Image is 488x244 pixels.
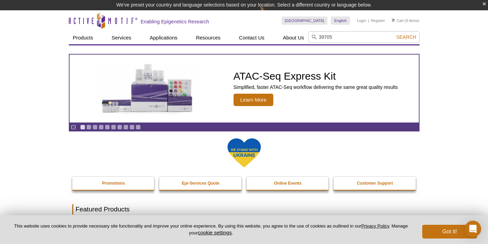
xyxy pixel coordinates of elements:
button: cookie settings [198,230,232,235]
a: Go to slide 5 [105,125,110,130]
a: Cart [392,18,404,23]
a: Epi-Services Quote [159,177,242,190]
a: [GEOGRAPHIC_DATA] [281,16,328,25]
a: Go to slide 4 [99,125,104,130]
span: Search [396,34,416,40]
span: Learn More [234,94,274,106]
img: Change Here [260,5,278,21]
a: Online Events [247,177,329,190]
strong: Epi-Services Quote [182,181,220,186]
a: About Us [279,31,308,44]
a: Toggle autoplay [71,125,76,130]
a: Customer Support [334,177,416,190]
li: | [368,16,369,25]
a: Promotions [72,177,155,190]
button: Got it! [422,225,477,239]
p: This website uses cookies to provide necessary site functionality and improve your online experie... [11,223,411,236]
a: Go to slide 6 [111,125,116,130]
img: Your Cart [392,19,395,22]
a: Applications [146,31,182,44]
a: Contact Us [235,31,268,44]
a: Go to slide 10 [136,125,141,130]
img: We Stand With Ukraine [227,138,261,168]
a: Register [371,18,385,23]
strong: Online Events [274,181,301,186]
input: Keyword, Cat. No. [308,31,420,43]
h2: Featured Products [72,204,416,214]
a: Go to slide 2 [86,125,91,130]
p: Simplified, faster ATAC-Seq workflow delivering the same great quality results [234,84,398,90]
a: Go to slide 8 [123,125,128,130]
a: Products [69,31,97,44]
a: Services [108,31,136,44]
strong: Customer Support [357,181,393,186]
article: ATAC-Seq Express Kit [70,55,419,123]
div: Open Intercom Messenger [465,221,481,237]
button: Search [394,34,418,40]
a: Privacy Policy [361,223,389,229]
a: Go to slide 9 [129,125,135,130]
a: Login [357,18,366,23]
a: ATAC-Seq Express Kit ATAC-Seq Express Kit Simplified, faster ATAC-Seq workflow delivering the sam... [70,55,419,123]
img: ATAC-Seq Express Kit [91,62,204,115]
a: Go to slide 1 [80,125,85,130]
a: English [331,16,350,25]
a: Go to slide 3 [92,125,98,130]
a: Go to slide 7 [117,125,122,130]
h2: Enabling Epigenetics Research [141,19,209,25]
li: (0 items) [392,16,420,25]
h2: ATAC-Seq Express Kit [234,71,398,81]
a: Resources [192,31,225,44]
strong: Promotions [102,181,125,186]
